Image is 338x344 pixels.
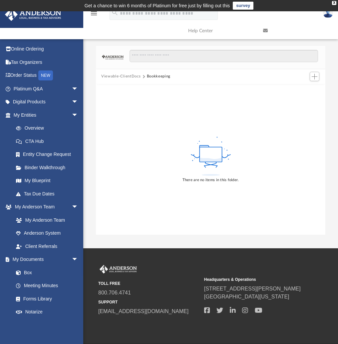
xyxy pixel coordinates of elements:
i: search [111,9,119,16]
small: TOLL FREE [98,281,199,287]
a: Platinum Q&Aarrow_drop_down [5,82,88,95]
a: Meeting Minutes [9,279,85,292]
input: Search files and folders [130,50,318,62]
a: Binder Walkthrough [9,161,88,174]
div: NEW [38,70,53,80]
a: Entity Change Request [9,148,88,161]
a: Online Ordering [5,43,88,56]
a: Help Center [183,18,258,44]
a: Box [9,266,82,279]
a: CTA Hub [9,135,88,148]
button: Add [310,72,320,81]
a: [EMAIL_ADDRESS][DOMAIN_NAME] [98,308,188,314]
a: Client Referrals [9,240,85,253]
a: [STREET_ADDRESS][PERSON_NAME] [204,286,301,291]
div: close [332,1,336,5]
a: Notarize [9,305,85,319]
a: Anderson System [9,227,85,240]
img: Anderson Advisors Platinum Portal [98,265,138,274]
a: My Documentsarrow_drop_down [5,253,85,266]
small: SUPPORT [98,299,199,305]
a: survey [233,2,253,10]
div: There are no items in this folder. [182,177,239,183]
span: arrow_drop_down [72,82,85,96]
a: Tax Organizers [5,56,88,69]
span: arrow_drop_down [72,200,85,214]
img: Anderson Advisors Platinum Portal [3,8,63,21]
i: menu [90,9,98,17]
a: Online Learningarrow_drop_down [5,318,85,332]
a: [GEOGRAPHIC_DATA][US_STATE] [204,294,289,299]
a: Tax Due Dates [9,187,88,200]
a: Forms Library [9,292,82,305]
div: Get a chance to win 6 months of Platinum for free just by filling out this [85,2,230,10]
a: My Blueprint [9,174,85,187]
small: Headquarters & Operations [204,277,305,283]
a: Order StatusNEW [5,69,88,82]
a: Digital Productsarrow_drop_down [5,95,88,109]
span: arrow_drop_down [72,318,85,332]
a: My Anderson Teamarrow_drop_down [5,200,85,214]
span: arrow_drop_down [72,253,85,267]
a: My Entitiesarrow_drop_down [5,108,88,122]
a: Overview [9,122,88,135]
button: Bookkeeping [147,73,170,79]
a: menu [90,13,98,17]
a: 800.706.4741 [98,290,131,295]
button: Viewable-ClientDocs [101,73,141,79]
img: User Pic [323,8,333,18]
span: arrow_drop_down [72,108,85,122]
span: arrow_drop_down [72,95,85,109]
a: My Anderson Team [9,213,82,227]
